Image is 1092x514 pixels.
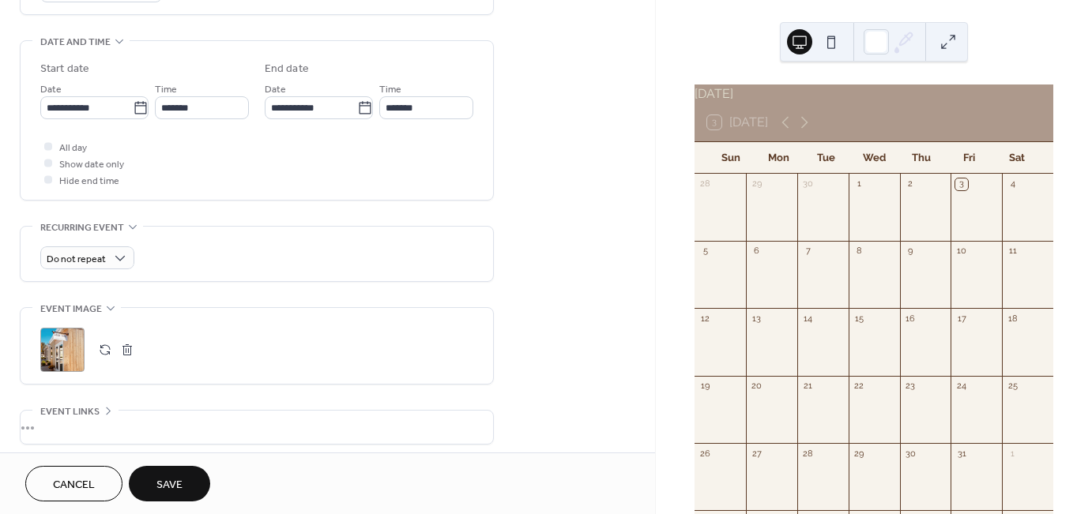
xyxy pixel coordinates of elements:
[699,246,711,257] div: 5
[802,313,814,325] div: 14
[850,142,898,174] div: Wed
[699,381,711,392] div: 19
[59,156,124,173] span: Show date only
[802,246,814,257] div: 7
[755,142,802,174] div: Mon
[751,178,763,190] div: 29
[853,178,865,190] div: 1
[945,142,992,174] div: Fri
[155,81,177,98] span: Time
[905,448,917,460] div: 30
[1007,448,1019,460] div: 1
[802,381,814,392] div: 21
[53,477,95,493] span: Cancel
[802,448,814,460] div: 28
[1007,313,1019,325] div: 18
[955,178,967,190] div: 3
[695,84,1053,103] div: [DATE]
[751,246,763,257] div: 6
[1007,178,1019,190] div: 4
[699,313,711,325] div: 12
[751,313,763,325] div: 13
[25,466,122,501] button: Cancel
[905,178,917,190] div: 2
[40,61,89,77] div: Start date
[1007,381,1019,392] div: 25
[40,81,62,98] span: Date
[905,381,917,392] div: 23
[802,178,814,190] div: 30
[699,178,711,190] div: 28
[751,381,763,392] div: 20
[853,313,865,325] div: 15
[40,403,100,420] span: Event links
[40,219,124,236] span: Recurring event
[993,142,1041,174] div: Sat
[707,142,755,174] div: Sun
[1007,246,1019,257] div: 11
[853,381,865,392] div: 22
[47,250,106,268] span: Do not repeat
[40,34,111,51] span: Date and time
[699,448,711,460] div: 26
[955,381,967,392] div: 24
[751,448,763,460] div: 27
[379,81,401,98] span: Time
[129,466,210,501] button: Save
[955,448,967,460] div: 31
[59,173,119,189] span: Hide end time
[905,246,917,257] div: 9
[40,328,85,372] div: ;
[59,140,87,156] span: All day
[803,142,850,174] div: Tue
[156,477,183,493] span: Save
[853,246,865,257] div: 8
[955,246,967,257] div: 10
[955,313,967,325] div: 17
[853,448,865,460] div: 29
[265,61,309,77] div: End date
[905,313,917,325] div: 16
[40,301,102,317] span: Event image
[898,142,945,174] div: Thu
[265,81,286,98] span: Date
[21,411,493,444] div: •••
